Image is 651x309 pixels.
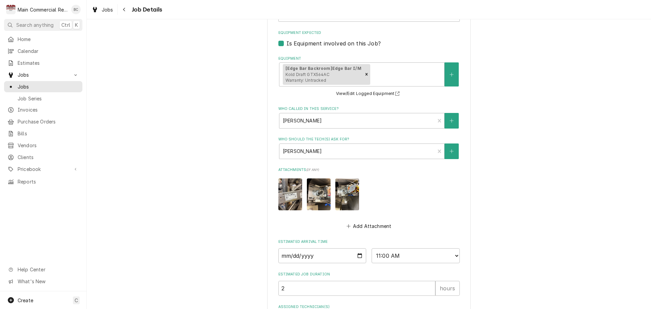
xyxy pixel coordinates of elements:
a: Job Series [4,93,82,104]
button: Add Attachment [345,221,393,231]
span: Vendors [18,142,79,149]
div: hours [435,281,460,296]
span: Estimates [18,59,79,66]
div: Equipment Expected [278,30,460,47]
button: Search anythingCtrlK [4,19,82,31]
img: gVqWOyBRUKaJnl1uAR9U [307,178,331,210]
a: Go to Pricebook [4,163,82,175]
span: Search anything [16,21,54,28]
a: Go to What's New [4,276,82,287]
span: Reports [18,178,79,185]
label: Who should the tech(s) ask for? [278,137,460,142]
label: Estimated Arrival Time [278,239,460,245]
span: Clients [18,154,79,161]
span: Ctrl [61,21,70,28]
div: Who called in this service? [278,106,460,128]
div: BC [71,5,81,14]
button: Create New Contact [445,113,459,129]
label: Equipment Expected [278,30,460,36]
span: C [75,297,78,304]
div: Equipment [278,56,460,98]
span: Pricebook [18,166,69,173]
a: Estimates [4,57,82,69]
select: Time Select [372,248,460,263]
a: Vendors [4,140,82,151]
div: Main Commercial Refrigeration Service [18,6,67,13]
input: Date [278,248,367,263]
a: Clients [4,152,82,163]
a: Go to Help Center [4,264,82,275]
div: Estimated Job Duration [278,272,460,296]
label: Estimated Job Duration [278,272,460,277]
span: K [75,21,78,28]
a: Jobs [4,81,82,92]
span: What's New [18,278,78,285]
a: Invoices [4,104,82,115]
button: Navigate back [119,4,130,15]
a: Calendar [4,45,82,57]
span: Jobs [102,6,113,13]
span: Job Series [18,95,79,102]
a: Purchase Orders [4,116,82,127]
a: Jobs [89,4,116,15]
strong: [Edge Bar Backroom] Edge Bar I/M [285,66,361,71]
label: Attachments [278,167,460,173]
label: Who called in this service? [278,106,460,112]
button: Create New Contact [445,143,459,159]
div: Bookkeeper Main Commercial's Avatar [71,5,81,14]
a: Go to Jobs [4,69,82,80]
span: Purchase Orders [18,118,79,125]
div: Remove [object Object] [363,64,370,85]
span: Bills [18,130,79,137]
span: ( if any ) [306,168,319,172]
span: Calendar [18,47,79,55]
div: M [6,5,16,14]
svg: Create New Equipment [450,72,454,77]
div: Who should the tech(s) ask for? [278,137,460,159]
label: Equipment [278,56,460,61]
span: Jobs [18,83,79,90]
div: Estimated Arrival Time [278,239,460,263]
div: Attachments [278,167,460,231]
span: Jobs [18,71,69,78]
span: Invoices [18,106,79,113]
img: k70lfZCBRtCcNzLBIWB0 [278,178,302,210]
span: Job Details [130,5,162,14]
span: Help Center [18,266,78,273]
a: Reports [4,176,82,187]
button: Create New Equipment [445,62,459,86]
span: Kold Draft GTX564AC Warranty: Untracked [285,72,330,83]
span: Home [18,36,79,43]
label: Is Equipment involved on this Job? [287,39,381,47]
a: Bills [4,128,82,139]
button: View/Edit Logged Equipment [335,90,403,98]
img: Jtf1HEeIQ5GVvxEDa86z [335,178,359,210]
svg: Create New Contact [450,149,454,154]
a: Home [4,34,82,45]
div: Main Commercial Refrigeration Service's Avatar [6,5,16,14]
span: Create [18,297,33,303]
svg: Create New Contact [450,118,454,123]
